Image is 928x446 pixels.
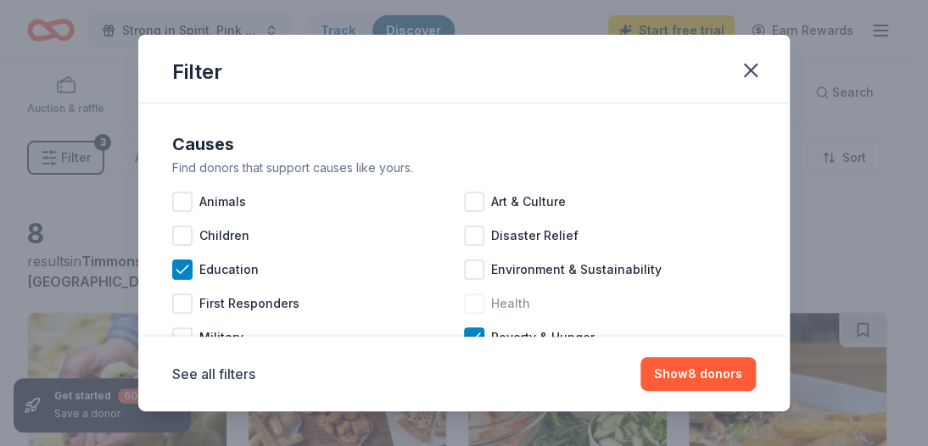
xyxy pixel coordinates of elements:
[172,158,756,178] div: Find donors that support causes like yours.
[199,226,249,246] span: Children
[491,192,566,212] span: Art & Culture
[491,293,530,314] span: Health
[199,327,243,348] span: Military
[640,357,756,391] button: Show8 donors
[199,293,299,314] span: First Responders
[172,59,222,86] div: Filter
[172,131,756,158] div: Causes
[491,226,579,246] span: Disaster Relief
[491,327,595,348] span: Poverty & Hunger
[491,259,662,280] span: Environment & Sustainability
[172,364,255,384] button: See all filters
[199,192,246,212] span: Animals
[199,259,259,280] span: Education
